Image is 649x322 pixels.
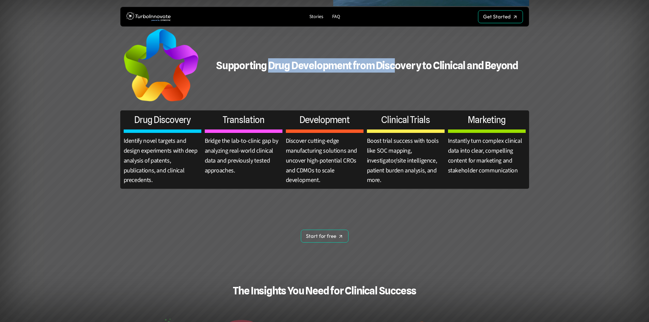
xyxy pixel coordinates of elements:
[332,14,340,20] p: FAQ
[478,10,523,23] a: Get Started
[309,14,323,20] p: Stories
[329,12,343,21] a: FAQ
[307,12,326,21] a: Stories
[126,11,171,23] img: TurboInnovate Logo
[483,14,511,20] p: Get Started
